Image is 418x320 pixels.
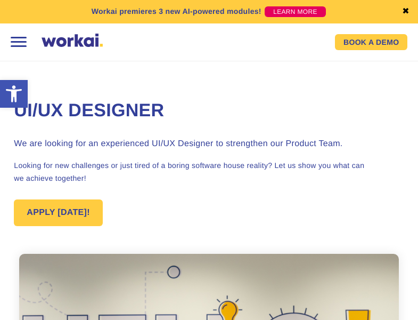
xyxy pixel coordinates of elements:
p: Workai premieres 3 new AI-powered modules! [92,6,261,17]
h3: We are looking for an experienced UI/UX Designer to strengthen our Product Team. [14,138,404,150]
a: BOOK A DEMO [335,34,407,50]
a: APPLY [DATE]! [14,199,103,226]
h1: UI/UX Designer [14,99,404,123]
a: ✖ [402,7,409,16]
a: LEARN MORE [265,6,326,17]
p: Looking for new challenges or just tired of a boring software house reality? Let us show you what... [14,159,404,185]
